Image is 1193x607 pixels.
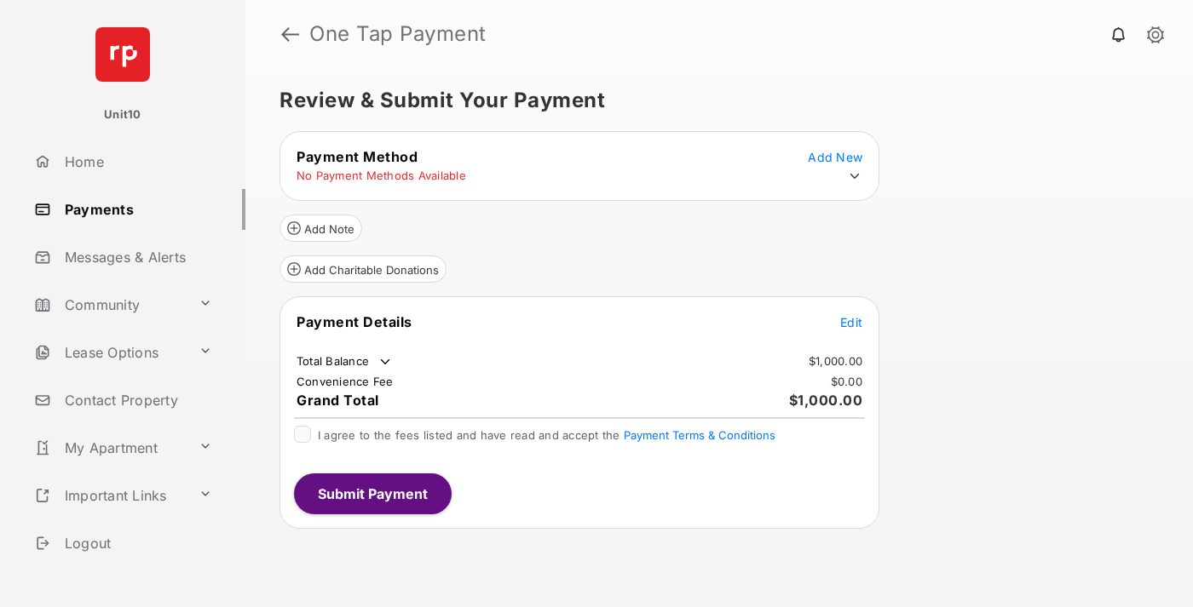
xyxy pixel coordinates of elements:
img: svg+xml;base64,PHN2ZyB4bWxucz0iaHR0cDovL3d3dy53My5vcmcvMjAwMC9zdmciIHdpZHRoPSI2NCIgaGVpZ2h0PSI2NC... [95,27,150,82]
span: I agree to the fees listed and have read and accept the [318,428,775,442]
span: Grand Total [297,392,379,409]
a: Logout [27,523,245,564]
button: Add New [808,148,862,165]
span: Edit [840,315,862,329]
span: Add New [808,150,862,164]
button: Submit Payment [294,473,452,514]
a: Lease Options [27,332,192,373]
td: Convenience Fee [296,374,395,389]
button: Add Charitable Donations [280,255,447,283]
span: $1,000.00 [789,392,863,409]
button: I agree to the fees listed and have read and accept the [624,428,775,442]
td: Total Balance [296,353,394,370]
a: Community [27,284,192,325]
td: $0.00 [830,374,863,389]
a: Payments [27,189,245,230]
button: Add Note [280,215,362,242]
a: Important Links [27,475,192,516]
td: $1,000.00 [808,353,863,369]
strong: One Tap Payment [309,24,487,44]
h5: Review & Submit Your Payment [280,90,1145,111]
p: Unit10 [104,106,141,123]
a: Home [27,141,245,182]
a: My Apartment [27,427,192,468]
button: Edit [840,313,862,330]
span: Payment Details [297,313,412,330]
a: Contact Property [27,380,245,421]
span: Payment Method [297,148,418,165]
td: No Payment Methods Available [296,168,467,183]
a: Messages & Alerts [27,237,245,278]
